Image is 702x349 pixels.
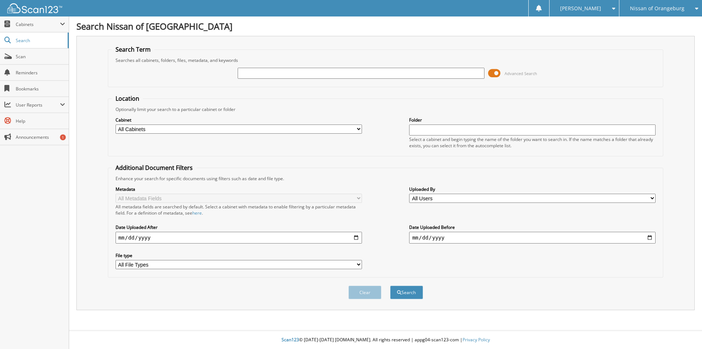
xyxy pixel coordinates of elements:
[409,117,656,123] label: Folder
[112,57,660,63] div: Searches all cabinets, folders, files, metadata, and keywords
[390,286,423,299] button: Search
[112,106,660,112] div: Optionally limit your search to a particular cabinet or folder
[463,337,490,343] a: Privacy Policy
[112,175,660,182] div: Enhance your search for specific documents using filters such as date and file type.
[69,331,702,349] div: © [DATE]-[DATE] [DOMAIN_NAME]. All rights reserved | appg04-scan123-com |
[116,224,362,230] label: Date Uploaded After
[16,53,65,60] span: Scan
[409,224,656,230] label: Date Uploaded Before
[116,232,362,244] input: start
[112,45,154,53] legend: Search Term
[16,102,60,108] span: User Reports
[282,337,299,343] span: Scan123
[76,20,695,32] h1: Search Nissan of [GEOGRAPHIC_DATA]
[16,134,65,140] span: Announcements
[505,71,537,76] span: Advanced Search
[16,118,65,124] span: Help
[7,3,62,13] img: scan123-logo-white.svg
[116,204,362,216] div: All metadata fields are searched by default. Select a cabinet with metadata to enable filtering b...
[116,186,362,192] label: Metadata
[348,286,381,299] button: Clear
[116,252,362,259] label: File type
[16,70,65,76] span: Reminders
[560,6,601,11] span: [PERSON_NAME]
[16,21,60,27] span: Cabinets
[60,134,66,140] div: 1
[409,232,656,244] input: end
[16,37,64,44] span: Search
[630,6,684,11] span: Nissan of Orangeburg
[112,164,196,172] legend: Additional Document Filters
[192,210,202,216] a: here
[16,86,65,92] span: Bookmarks
[116,117,362,123] label: Cabinet
[409,186,656,192] label: Uploaded By
[112,94,143,103] legend: Location
[409,136,656,149] div: Select a cabinet and begin typing the name of the folder you want to search in. If the name match...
